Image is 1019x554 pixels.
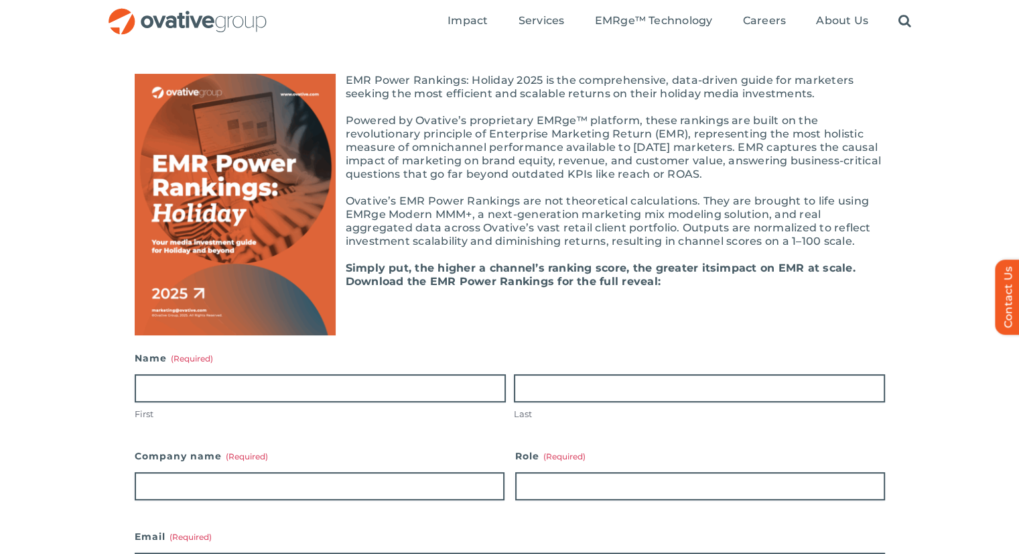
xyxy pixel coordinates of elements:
span: (Required) [543,451,586,461]
span: (Required) [169,532,212,542]
label: Email [135,527,885,546]
a: Impact [448,14,488,29]
label: First [135,408,506,421]
a: About Us [816,14,868,29]
label: Role [515,447,885,465]
p: Powered by Ovative’s proprietary EMRge™ platform, these rankings are built on the revolutionary p... [135,114,885,181]
a: Services [519,14,565,29]
span: (Required) [226,451,268,461]
a: EMRge™ Technology [594,14,712,29]
span: (Required) [171,353,213,364]
p: Ovative’s EMR Power Rankings are not theoretical calculations. They are brought to life using EMR... [135,195,885,248]
p: EMR Power Rankings: Holiday 2025 is the comprehensive, data-driven guide for marketers seeking th... [135,74,885,101]
span: Careers [743,14,787,27]
span: EMRge™ Technology [594,14,712,27]
a: OG_Full_horizontal_RGB [107,7,268,19]
b: Simply put, the higher a channel’s ranking score, the greater its [346,262,717,274]
a: Search [898,14,911,29]
a: Careers [743,14,787,29]
legend: Name [135,349,213,368]
span: About Us [816,14,868,27]
span: Services [519,14,565,27]
label: Last [514,408,885,421]
label: Company name [135,447,504,465]
span: Impact [448,14,488,27]
b: impact on EMR at scale. Download the EMR Power Rankings for the full reveal: [346,262,856,288]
